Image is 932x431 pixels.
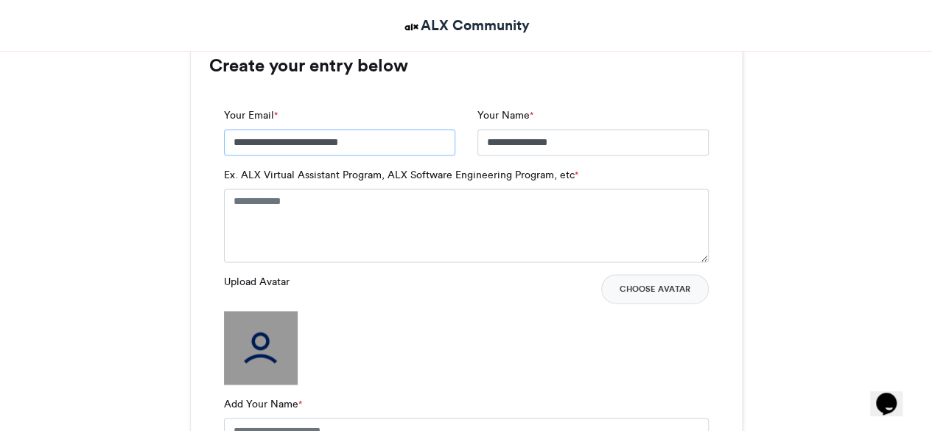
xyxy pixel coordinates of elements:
[224,311,298,385] img: user_filled.png
[224,167,578,183] label: Ex. ALX Virtual Assistant Program, ALX Software Engineering Program, etc
[870,372,917,416] iframe: chat widget
[601,274,709,304] button: Choose Avatar
[402,15,530,36] a: ALX Community
[402,18,421,36] img: ALX Community
[224,396,302,412] label: Add Your Name
[224,274,290,290] label: Upload Avatar
[209,57,723,74] h3: Create your entry below
[477,108,533,123] label: Your Name
[224,108,278,123] label: Your Email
